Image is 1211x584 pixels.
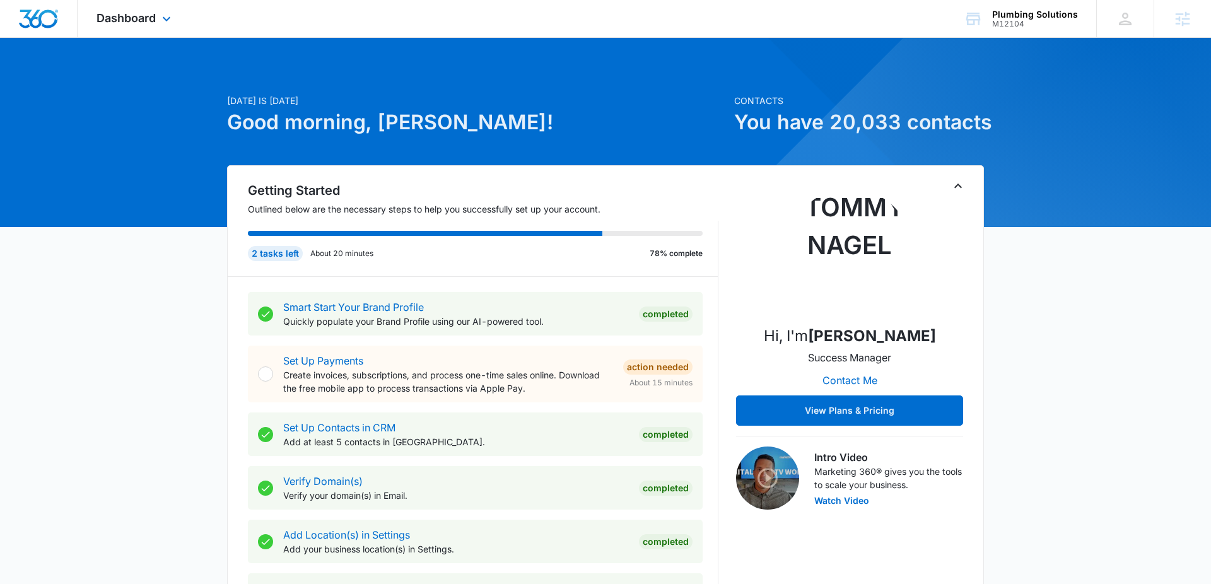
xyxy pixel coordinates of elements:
a: Verify Domain(s) [283,475,363,488]
button: View Plans & Pricing [736,395,963,426]
img: Tommy Nagel [787,189,913,315]
div: account name [992,9,1078,20]
a: Add Location(s) in Settings [283,529,410,541]
button: Toggle Collapse [951,178,966,194]
p: Verify your domain(s) in Email. [283,489,629,502]
p: Quickly populate your Brand Profile using our AI-powered tool. [283,315,629,328]
p: Add at least 5 contacts in [GEOGRAPHIC_DATA]. [283,435,629,448]
img: Intro Video [736,447,799,510]
div: account id [992,20,1078,28]
p: Create invoices, subscriptions, and process one-time sales online. Download the free mobile app t... [283,368,613,395]
p: Hi, I'm [764,325,936,347]
p: 78% complete [650,248,703,259]
span: Dashboard [97,11,156,25]
p: Marketing 360® gives you the tools to scale your business. [814,465,963,491]
div: Completed [639,427,693,442]
span: About 15 minutes [629,377,693,388]
div: Action Needed [623,359,693,375]
div: Completed [639,307,693,322]
button: Contact Me [810,365,890,395]
h1: Good morning, [PERSON_NAME]! [227,107,727,137]
h3: Intro Video [814,450,963,465]
strong: [PERSON_NAME] [808,327,936,345]
button: Watch Video [814,496,869,505]
div: Completed [639,481,693,496]
div: Completed [639,534,693,549]
a: Smart Start Your Brand Profile [283,301,424,313]
p: Contacts [734,94,984,107]
p: About 20 minutes [310,248,373,259]
p: Outlined below are the necessary steps to help you successfully set up your account. [248,202,718,216]
p: [DATE] is [DATE] [227,94,727,107]
h1: You have 20,033 contacts [734,107,984,137]
p: Success Manager [808,350,891,365]
a: Set Up Payments [283,354,363,367]
h2: Getting Started [248,181,718,200]
div: 2 tasks left [248,246,303,261]
p: Add your business location(s) in Settings. [283,542,629,556]
a: Set Up Contacts in CRM [283,421,395,434]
